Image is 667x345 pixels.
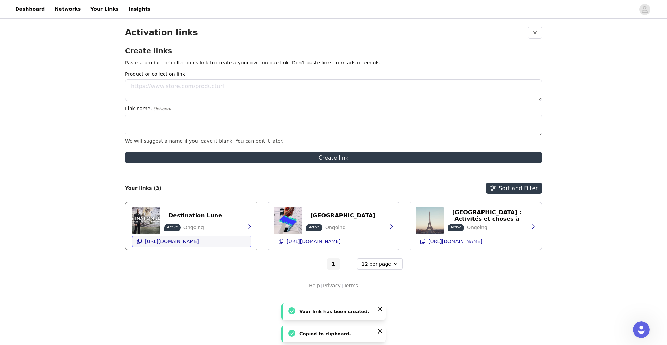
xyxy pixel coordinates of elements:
[124,1,155,17] a: Insights
[376,305,384,313] button: Close
[86,1,123,17] a: Your Links
[164,210,226,221] button: Destination Lune
[125,47,542,55] h2: Create links
[416,236,535,247] button: [URL][DOMAIN_NAME]
[376,327,384,335] button: Close
[306,210,379,221] button: [GEOGRAPHIC_DATA]
[167,225,178,230] p: Active
[633,321,650,338] iframe: Intercom live chat
[327,258,340,270] button: Go To Page 1
[467,224,487,231] p: Ongoing
[125,59,542,66] p: Paste a product or collection's link to create a your own unique link. Don't paste links from ads...
[145,239,199,244] p: [URL][DOMAIN_NAME]
[125,138,542,144] div: We will suggest a name if you leave it blank. You can edit it later.
[309,225,320,230] p: Active
[125,105,538,112] label: Link name
[416,207,444,234] img: Événements à Paris : Activités et choses à faire | Fever
[168,212,222,219] p: Destination Lune
[274,236,393,247] button: [URL][DOMAIN_NAME]
[344,282,358,289] a: Terms
[448,210,526,221] button: Événements à [GEOGRAPHIC_DATA] : Activités et choses à faire | Fever
[299,330,372,338] div: Copied to clipboard.
[309,282,320,289] a: Help
[132,207,160,234] img: Destination Lune : un voyage immersif avec Tom Hanks - Paris - Billets | Fever
[428,239,483,244] p: [URL][DOMAIN_NAME]
[11,1,49,17] a: Dashboard
[125,71,538,78] label: Product or collection link
[452,202,522,229] p: Événements à [GEOGRAPHIC_DATA] : Activités et choses à faire | Fever
[50,1,85,17] a: Networks
[641,4,648,15] div: avatar
[125,152,542,163] button: Create link
[451,225,461,230] p: Active
[311,258,325,270] button: Go to previous page
[342,258,356,270] button: Go to next page
[323,282,341,289] a: Privacy
[486,183,542,194] button: Sort and Filter
[325,224,346,231] p: Ongoing
[150,106,171,111] span: - Optional
[183,224,204,231] p: Ongoing
[125,28,198,38] h1: Activation links
[132,236,251,247] button: [URL][DOMAIN_NAME]
[287,239,341,244] p: [URL][DOMAIN_NAME]
[125,185,162,191] h2: Your links (3)
[310,212,375,219] p: [GEOGRAPHIC_DATA]
[299,307,372,316] div: Your link has been created.
[274,207,302,234] img: Paradox Museum Paris - Billets | Fever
